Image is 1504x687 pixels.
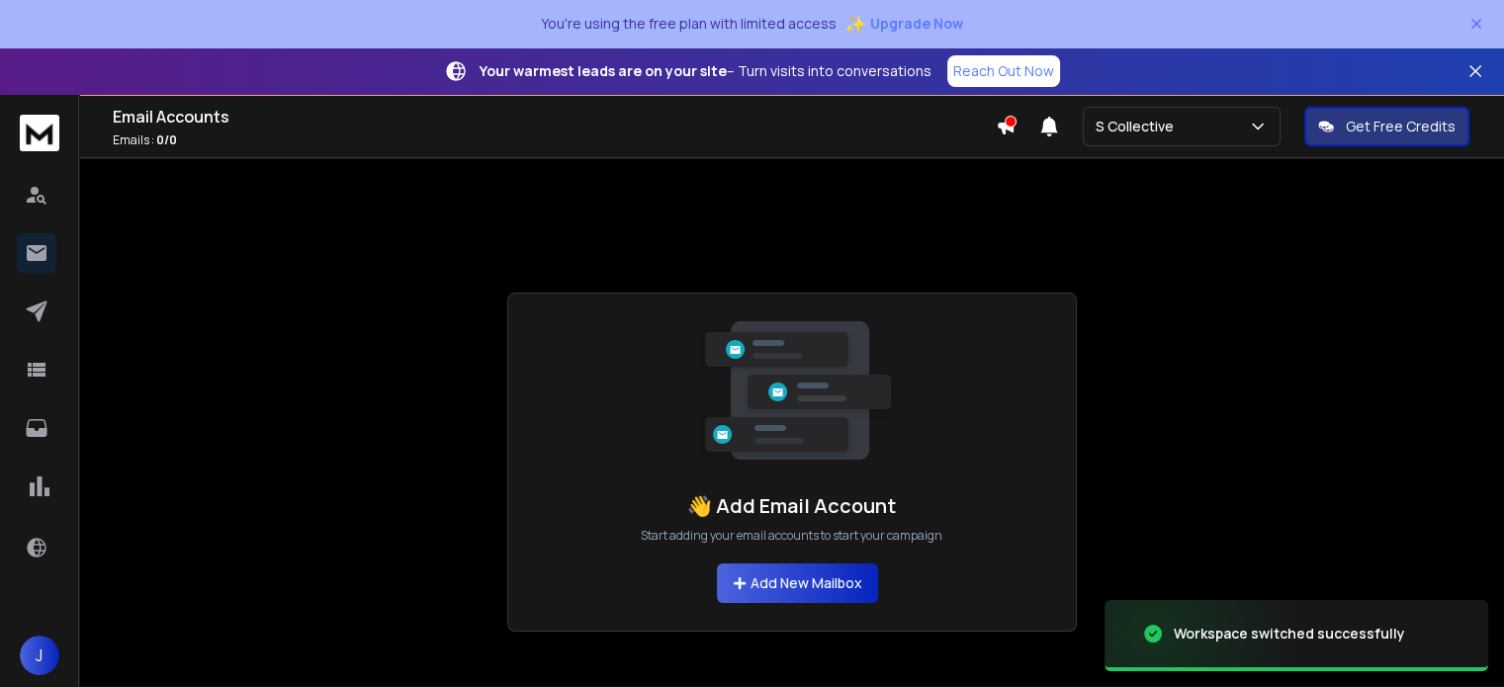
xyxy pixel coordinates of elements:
[641,528,942,544] p: Start adding your email accounts to start your campaign
[20,115,59,151] img: logo
[480,61,931,81] p: – Turn visits into conversations
[113,132,996,148] p: Emails :
[717,563,878,603] button: Add New Mailbox
[844,10,866,38] span: ✨
[20,636,59,675] button: J
[1304,107,1469,146] button: Get Free Credits
[156,131,177,148] span: 0 / 0
[1174,624,1405,644] div: Workspace switched successfully
[541,14,837,34] p: You're using the free plan with limited access
[947,55,1060,87] a: Reach Out Now
[113,105,996,129] h1: Email Accounts
[687,492,896,520] h1: 👋 Add Email Account
[1096,117,1182,136] p: S Collective
[480,61,727,80] strong: Your warmest leads are on your site
[844,4,963,43] button: ✨Upgrade Now
[1346,117,1456,136] p: Get Free Credits
[953,61,1054,81] p: Reach Out Now
[870,14,963,34] span: Upgrade Now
